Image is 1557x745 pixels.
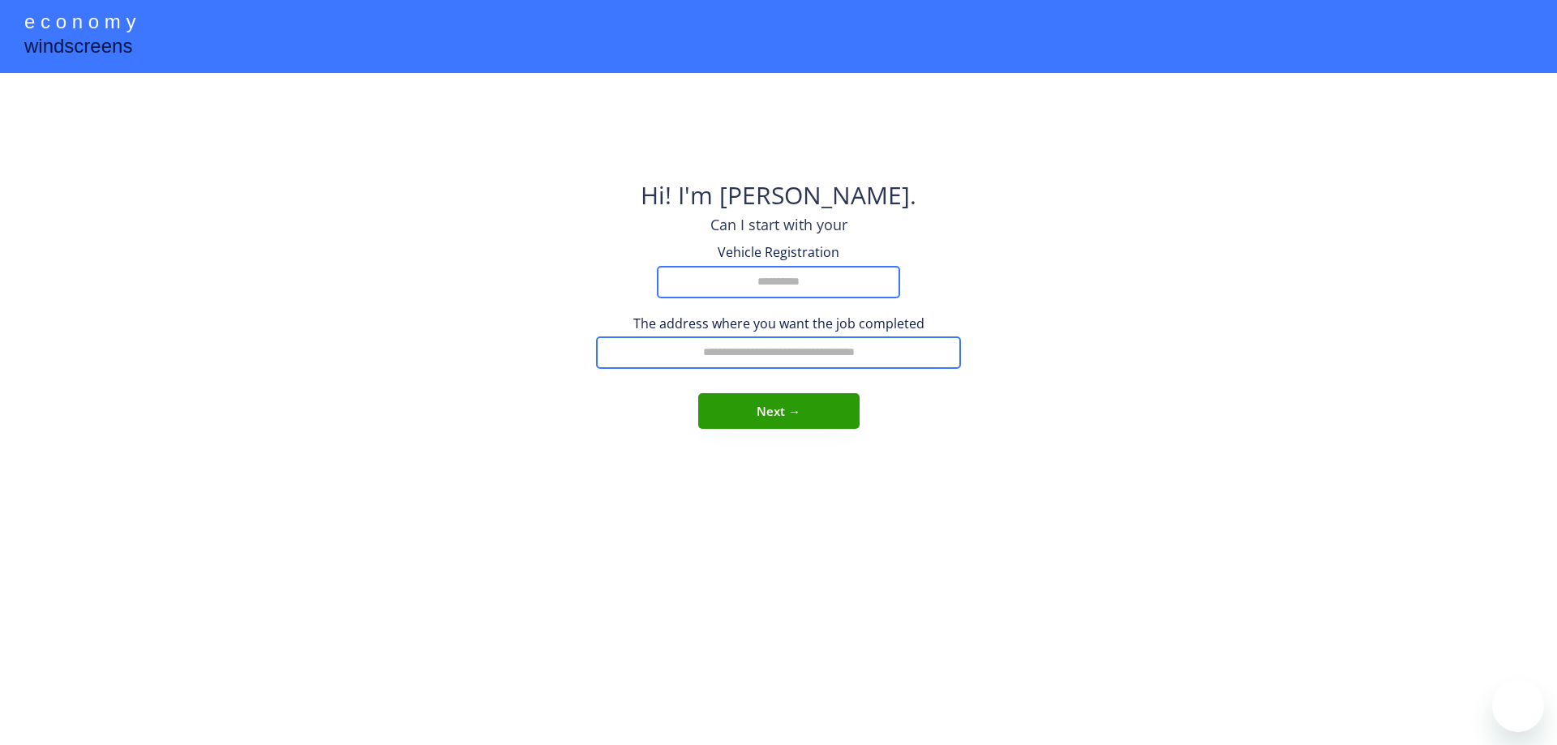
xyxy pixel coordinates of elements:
div: Can I start with your [710,215,847,235]
button: Next → [698,393,860,429]
div: e c o n o m y [24,8,135,39]
div: Vehicle Registration [697,243,860,261]
div: The address where you want the job completed [596,315,961,332]
img: yH5BAEAAAAALAAAAAABAAEAAAIBRAA7 [738,89,819,170]
iframe: Button to launch messaging window [1492,680,1544,732]
div: Hi! I'm [PERSON_NAME]. [641,178,916,215]
div: windscreens [24,32,132,64]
